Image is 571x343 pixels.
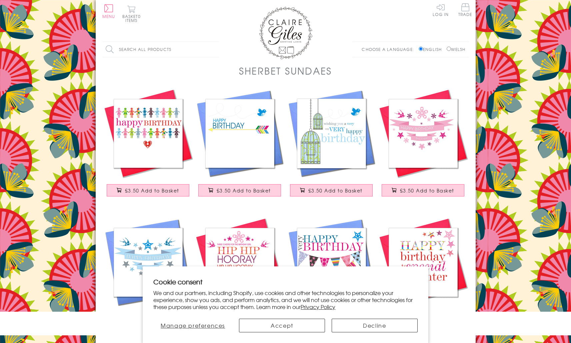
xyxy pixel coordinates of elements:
button: £3.50 Add to Basket [290,184,373,196]
a: Birthday Card, Pink Banner, Happy Birthday to you £3.50 Add to Basket [377,88,469,203]
input: Search all products [102,42,219,57]
span: Menu [102,13,115,19]
label: Welsh [447,46,466,52]
h1: Sherbet Sundaes [239,64,332,78]
button: £3.50 Add to Basket [382,184,464,196]
a: Birthday Card, Blue Banners, Happy Birthday to you £3.50 Add to Basket [102,216,194,332]
button: £3.50 Add to Basket [107,184,189,196]
button: Manage preferences [153,319,232,332]
input: Welsh [447,47,451,51]
img: Birthday Card, Patterned Girls, Happy Birthday [102,88,194,179]
a: Trade [458,3,472,18]
a: Birthday Card, Arrow and bird, Happy Birthday £3.50 Add to Basket [194,88,286,203]
a: Birthday Card, Patterned Girls, Happy Birthday £3.50 Add to Basket [102,88,194,203]
input: Search [212,42,219,57]
img: Birthday Card, Bunting, Very Happy Birthday [286,216,377,308]
a: Birthday Card, Pink Heart, three cheers for the birthday girl! £3.50 Add to Basket [194,216,286,332]
img: Birthday Card, Pink Stars, Happy Birthday to a special Daughter [377,216,469,308]
span: £3.50 Add to Basket [125,187,179,194]
button: Basket0 items [122,5,141,22]
img: Birthday Card, Arrow and bird, Happy Birthday [194,88,286,179]
button: Accept [239,319,325,332]
p: We and our partners, including Shopify, use cookies and other technologies to personalize your ex... [153,289,418,310]
a: Birthday Card, Pink Stars, Happy Birthday to a special Daughter £3.50 Add to Basket [377,216,469,332]
a: Privacy Policy [301,303,335,311]
img: Claire Giles Greetings Cards [259,7,312,59]
input: English [419,47,423,51]
span: £3.50 Add to Basket [308,187,363,194]
label: English [419,46,445,52]
button: £3.50 Add to Basket [198,184,281,196]
a: Birthday Card, Birdcages, Wishing you a very Happy Birthday £3.50 Add to Basket [286,88,377,203]
p: Choose a language: [362,46,417,52]
span: £3.50 Add to Basket [217,187,271,194]
a: Birthday Card, Bunting, Very Happy Birthday £3.50 Add to Basket [286,216,377,332]
img: Birthday Card, Blue Banners, Happy Birthday to you [102,216,194,308]
button: Decline [332,319,418,332]
button: Menu [102,4,115,18]
h2: Cookie consent [153,277,418,286]
span: £3.50 Add to Basket [400,187,454,194]
span: Trade [458,3,472,16]
span: 0 items [125,13,141,23]
a: Log In [433,3,449,16]
img: Birthday Card, Birdcages, Wishing you a very Happy Birthday [286,88,377,179]
img: Birthday Card, Pink Heart, three cheers for the birthday girl! [194,216,286,308]
img: Birthday Card, Pink Banner, Happy Birthday to you [377,88,469,179]
span: Manage preferences [161,321,225,329]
